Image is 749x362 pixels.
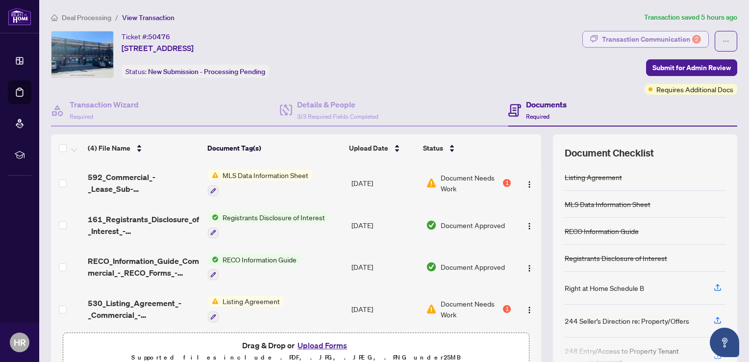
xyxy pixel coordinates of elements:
span: Required [70,113,93,120]
span: Upload Date [349,143,388,154]
div: 244 Seller’s Direction re: Property/Offers [565,315,689,326]
span: 530_Listing_Agreement_-_Commercial_-_Landlord_Representation_-_Authority_to_Offer_Sub-Lease_-_Pro... [88,297,200,321]
img: Document Status [426,261,437,272]
td: [DATE] [348,204,422,246]
img: logo [8,7,31,26]
span: HR [14,336,26,349]
h4: Documents [526,99,567,110]
img: Logo [525,181,533,188]
span: New Submission - Processing Pending [148,67,265,76]
th: Document Tag(s) [203,134,345,162]
span: [STREET_ADDRESS] [122,42,194,54]
div: Status: [122,65,269,78]
div: Listing Agreement [565,172,622,182]
span: Document Approved [441,220,505,231]
div: Ticket #: [122,31,170,42]
button: Open asap [710,328,739,357]
th: (4) File Name [84,134,203,162]
span: Drag & Drop or [242,339,350,352]
div: MLS Data Information Sheet [565,199,650,209]
span: MLS Data Information Sheet [219,170,312,181]
button: Logo [522,175,537,191]
img: Document Status [426,220,437,231]
span: 3/3 Required Fields Completed [297,113,378,120]
button: Logo [522,259,537,275]
span: RECO_Information_Guide_Commercial_-_RECO_Forms_-_PropTx-[PERSON_NAME].pdf [88,255,200,279]
td: [DATE] [348,288,422,330]
img: Status Icon [208,254,219,265]
img: Document Status [426,178,437,188]
span: Submit for Admin Review [652,60,731,76]
span: home [51,14,58,21]
img: Logo [525,222,533,230]
article: Transaction saved 5 hours ago [644,12,737,23]
button: Logo [522,301,537,317]
button: Logo [522,217,537,233]
span: Document Checklist [565,146,654,160]
span: Requires Additional Docs [656,84,733,95]
button: Transaction Communication2 [582,31,709,48]
img: Document Status [426,304,437,314]
th: Status [419,134,512,162]
span: Listing Agreement [219,296,284,307]
span: View Transaction [122,13,175,22]
th: Upload Date [345,134,419,162]
div: 2 [692,35,701,44]
span: ellipsis [723,38,729,45]
div: 1 [503,305,511,313]
h4: Details & People [297,99,378,110]
img: Status Icon [208,170,219,181]
span: 50476 [148,32,170,41]
span: Registrants Disclosure of Interest [219,212,329,223]
button: Upload Forms [295,339,350,352]
div: Registrants Disclosure of Interest [565,253,667,263]
h4: Transaction Wizard [70,99,139,110]
span: Document Needs Work [441,172,501,194]
li: / [115,12,118,23]
div: RECO Information Guide [565,226,639,236]
div: 1 [503,179,511,187]
span: Deal Processing [62,13,111,22]
td: [DATE] [348,246,422,288]
span: RECO Information Guide [219,254,300,265]
span: Required [526,113,549,120]
button: Status IconRegistrants Disclosure of Interest [208,212,329,238]
td: [DATE] [348,162,422,204]
img: IMG-E12355068_1.jpg [51,31,113,78]
button: Status IconMLS Data Information Sheet [208,170,312,196]
span: 592_Commercial_-_Lease_Sub-Lease_MLS_Data_Information_Form_-_PropTx-[PERSON_NAME].pdf [88,171,200,195]
button: Status IconRECO Information Guide [208,254,300,281]
span: Document Needs Work [441,298,501,320]
span: Document Approved [441,261,505,272]
img: Logo [525,264,533,272]
span: 161_Registrants_Disclosure_of_Interest_-_Disposition_of_Property_-_PropTx-[PERSON_NAME] 1 EXECUTE... [88,213,200,237]
button: Submit for Admin Review [646,59,737,76]
span: Status [423,143,443,154]
img: Logo [525,306,533,314]
img: Status Icon [208,296,219,307]
div: Right at Home Schedule B [565,283,644,293]
button: Status IconListing Agreement [208,296,284,322]
img: Status Icon [208,212,219,223]
span: (4) File Name [88,143,130,154]
div: Transaction Communication [602,31,701,47]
